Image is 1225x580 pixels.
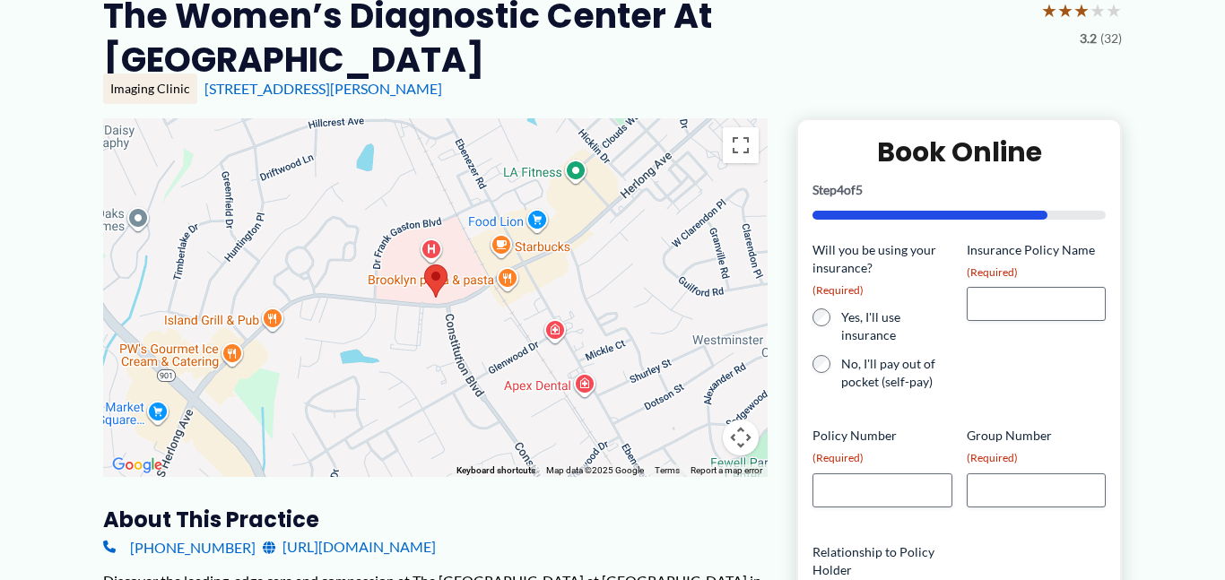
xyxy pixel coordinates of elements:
button: Keyboard shortcuts [456,464,535,477]
label: Relationship to Policy Holder [812,543,951,579]
label: Policy Number [812,427,951,465]
h2: Book Online [812,134,1106,169]
label: Yes, I'll use insurance [841,308,951,344]
img: Google [108,454,167,477]
a: Terms (opens in new tab) [655,465,680,475]
label: Group Number [967,427,1106,465]
a: [URL][DOMAIN_NAME] [263,533,436,560]
button: Map camera controls [723,420,759,455]
a: [PHONE_NUMBER] [103,533,256,560]
h3: About this practice [103,506,768,533]
span: (32) [1100,27,1122,50]
a: Report a map error [691,465,762,475]
a: Open this area in Google Maps (opens a new window) [108,454,167,477]
label: Insurance Policy Name [967,241,1106,280]
span: 5 [856,182,863,197]
div: Imaging Clinic [103,74,197,104]
label: No, I'll pay out of pocket (self-pay) [841,355,951,391]
span: (Required) [812,451,864,464]
a: [STREET_ADDRESS][PERSON_NAME] [204,80,442,97]
span: (Required) [812,283,864,297]
span: 3.2 [1080,27,1097,50]
button: Toggle fullscreen view [723,127,759,163]
p: Step of [812,184,1106,196]
span: (Required) [967,265,1018,279]
legend: Will you be using your insurance? [812,241,951,298]
span: 4 [837,182,844,197]
span: Map data ©2025 Google [546,465,644,475]
span: (Required) [967,451,1018,464]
